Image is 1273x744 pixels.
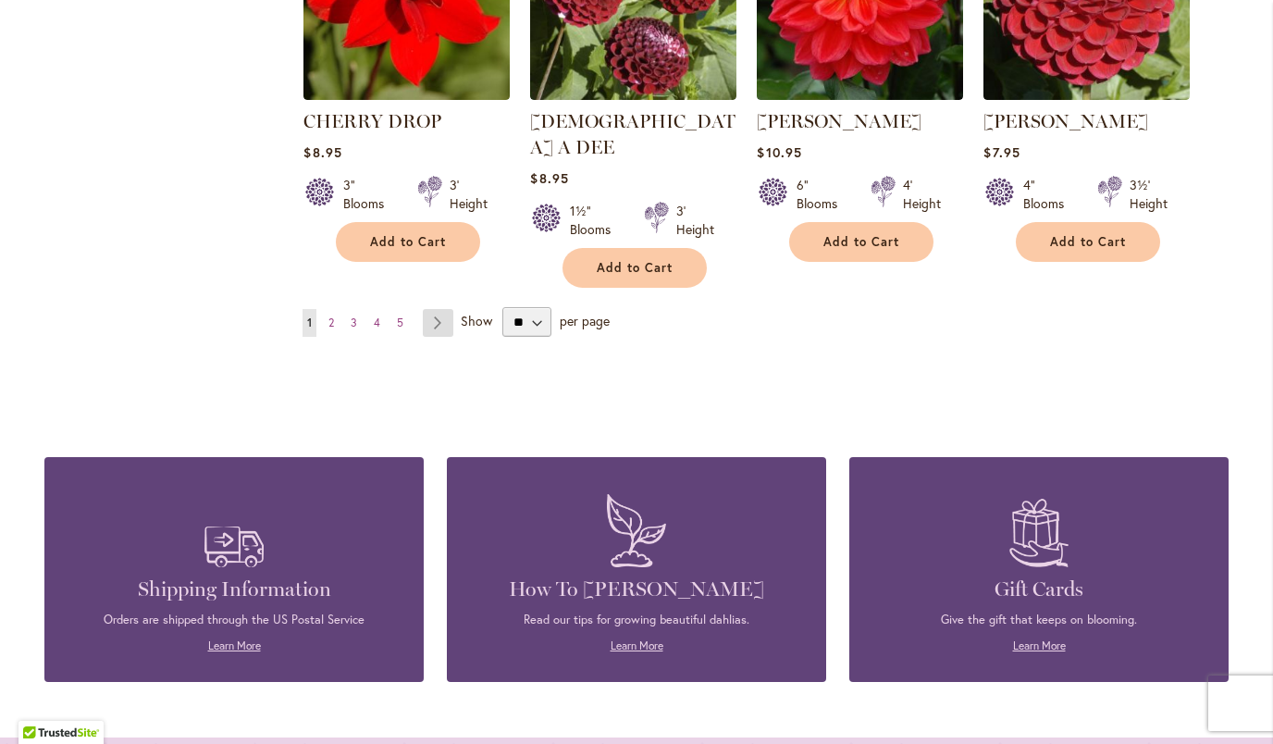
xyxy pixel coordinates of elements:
div: 3' Height [676,202,714,239]
p: Give the gift that keeps on blooming. [877,612,1201,628]
a: 3 [346,309,362,337]
a: COOPER BLAINE [757,86,963,104]
span: $8.95 [530,169,568,187]
a: [DEMOGRAPHIC_DATA] A DEE [530,110,735,158]
button: Add to Cart [1016,222,1160,262]
h4: Shipping Information [72,577,396,602]
button: Add to Cart [562,248,707,288]
h4: How To [PERSON_NAME] [475,577,798,602]
a: [PERSON_NAME] [757,110,921,132]
a: CHERRY DROP [303,110,441,132]
p: Read our tips for growing beautiful dahlias. [475,612,798,628]
a: CORNEL [983,86,1190,104]
span: $8.95 [303,143,341,161]
iframe: Launch Accessibility Center [14,678,66,730]
span: 4 [374,316,380,329]
span: $7.95 [983,143,1020,161]
a: 5 [392,309,408,337]
a: 4 [369,309,385,337]
a: [PERSON_NAME] [983,110,1148,132]
span: Add to Cart [823,234,899,250]
button: Add to Cart [336,222,480,262]
span: 5 [397,316,403,329]
div: 3" Blooms [343,176,395,213]
div: 4' Height [903,176,941,213]
h4: Gift Cards [877,577,1201,602]
span: 3 [351,316,357,329]
div: 3' Height [450,176,488,213]
a: 2 [324,309,339,337]
span: Show [461,312,492,329]
div: 4" Blooms [1023,176,1075,213]
a: CHERRY DROP [303,86,510,104]
a: Learn More [1013,639,1066,652]
span: per page [560,312,610,329]
span: Add to Cart [1050,234,1126,250]
div: 3½' Height [1130,176,1168,213]
div: 1½" Blooms [570,202,622,239]
button: Add to Cart [789,222,933,262]
span: $10.95 [757,143,801,161]
a: CHICK A DEE [530,86,736,104]
span: 1 [307,316,312,329]
span: Add to Cart [370,234,446,250]
div: 6" Blooms [797,176,848,213]
span: 2 [328,316,334,329]
a: Learn More [208,639,261,652]
a: Learn More [611,639,663,652]
span: Add to Cart [597,260,673,276]
p: Orders are shipped through the US Postal Service [72,612,396,628]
